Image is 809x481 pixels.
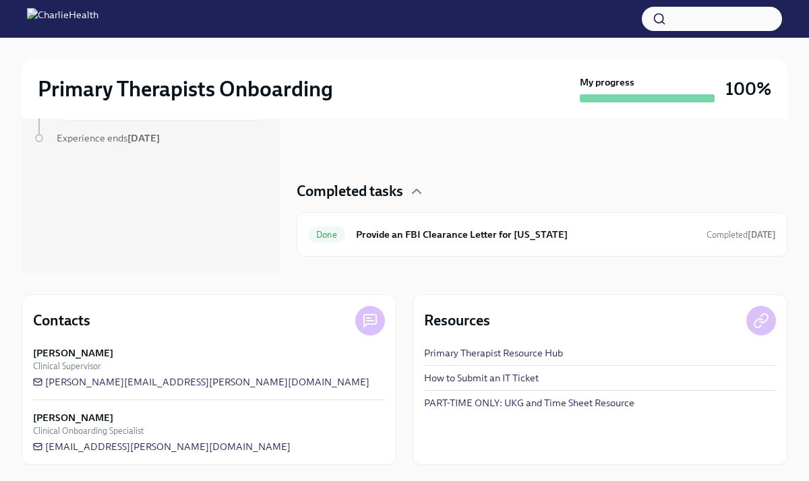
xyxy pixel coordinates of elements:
a: DoneProvide an FBI Clearance Letter for [US_STATE]Completed[DATE] [308,224,776,245]
span: Done [308,230,345,240]
div: Completed tasks [297,181,787,201]
a: Primary Therapist Resource Hub [424,346,563,360]
span: September 4th, 2025 15:00 [707,228,776,241]
h2: Primary Therapists Onboarding [38,75,333,102]
img: CharlieHealth [27,8,98,30]
a: PART-TIME ONLY: UKG and Time Sheet Resource [424,396,634,410]
strong: [PERSON_NAME] [33,411,113,424]
strong: My progress [580,75,634,89]
a: [EMAIL_ADDRESS][PERSON_NAME][DOMAIN_NAME] [33,440,291,453]
h3: 100% [725,77,771,101]
h4: Contacts [33,311,90,331]
h4: Resources [424,311,490,331]
a: How to Submit an IT Ticket [424,371,539,385]
h6: Provide an FBI Clearance Letter for [US_STATE] [356,227,696,242]
strong: [PERSON_NAME] [33,346,113,360]
strong: [DATE] [127,132,160,144]
strong: [DATE] [748,230,776,240]
span: Experience ends [57,132,160,144]
span: Completed [707,230,776,240]
span: Clinical Supervisor [33,360,101,373]
h4: Completed tasks [297,181,403,201]
span: Clinical Onboarding Specialist [33,424,144,437]
a: [PERSON_NAME][EMAIL_ADDRESS][PERSON_NAME][DOMAIN_NAME] [33,375,369,389]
